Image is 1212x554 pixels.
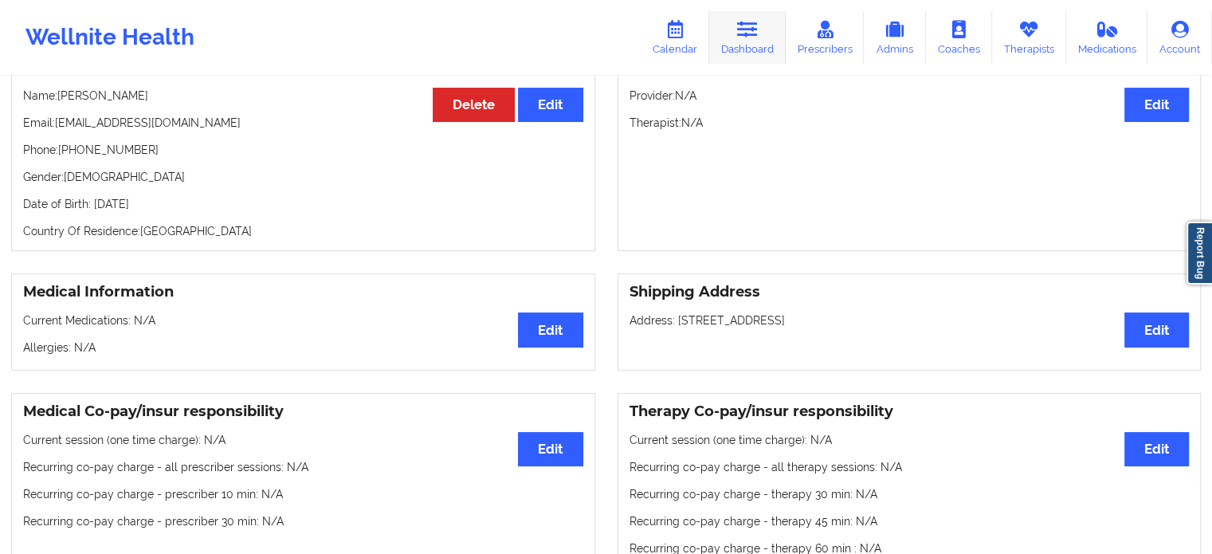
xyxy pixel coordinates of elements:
h3: Medical Information [23,283,583,301]
p: Provider: N/A [630,88,1190,104]
p: Recurring co-pay charge - all therapy sessions : N/A [630,459,1190,475]
p: Address: [STREET_ADDRESS] [630,312,1190,328]
p: Current Medications: N/A [23,312,583,328]
a: Dashboard [709,11,786,64]
a: Medications [1066,11,1148,64]
p: Recurring co-pay charge - prescriber 10 min : N/A [23,486,583,502]
button: Edit [518,432,582,466]
button: Edit [518,312,582,347]
p: Recurring co-pay charge - therapy 45 min : N/A [630,513,1190,529]
p: Name: [PERSON_NAME] [23,88,583,104]
a: Admins [864,11,926,64]
p: Phone: [PHONE_NUMBER] [23,142,583,158]
p: Allergies: N/A [23,340,583,356]
a: Account [1147,11,1212,64]
p: Country Of Residence: [GEOGRAPHIC_DATA] [23,223,583,239]
a: Report Bug [1187,222,1212,285]
p: Current session (one time charge): N/A [23,432,583,448]
p: Recurring co-pay charge - therapy 30 min : N/A [630,486,1190,502]
button: Edit [1124,88,1189,122]
h3: Medical Co-pay/insur responsibility [23,403,583,421]
button: Delete [433,88,515,122]
p: Date of Birth: [DATE] [23,196,583,212]
button: Edit [1124,432,1189,466]
button: Edit [518,88,582,122]
a: Coaches [926,11,992,64]
h3: Shipping Address [630,283,1190,301]
a: Therapists [992,11,1066,64]
p: Recurring co-pay charge - prescriber 30 min : N/A [23,513,583,529]
h3: Therapy Co-pay/insur responsibility [630,403,1190,421]
button: Edit [1124,312,1189,347]
a: Calendar [641,11,709,64]
p: Therapist: N/A [630,115,1190,131]
p: Current session (one time charge): N/A [630,432,1190,448]
a: Prescribers [786,11,865,64]
p: Gender: [DEMOGRAPHIC_DATA] [23,169,583,185]
p: Email: [EMAIL_ADDRESS][DOMAIN_NAME] [23,115,583,131]
p: Recurring co-pay charge - all prescriber sessions : N/A [23,459,583,475]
